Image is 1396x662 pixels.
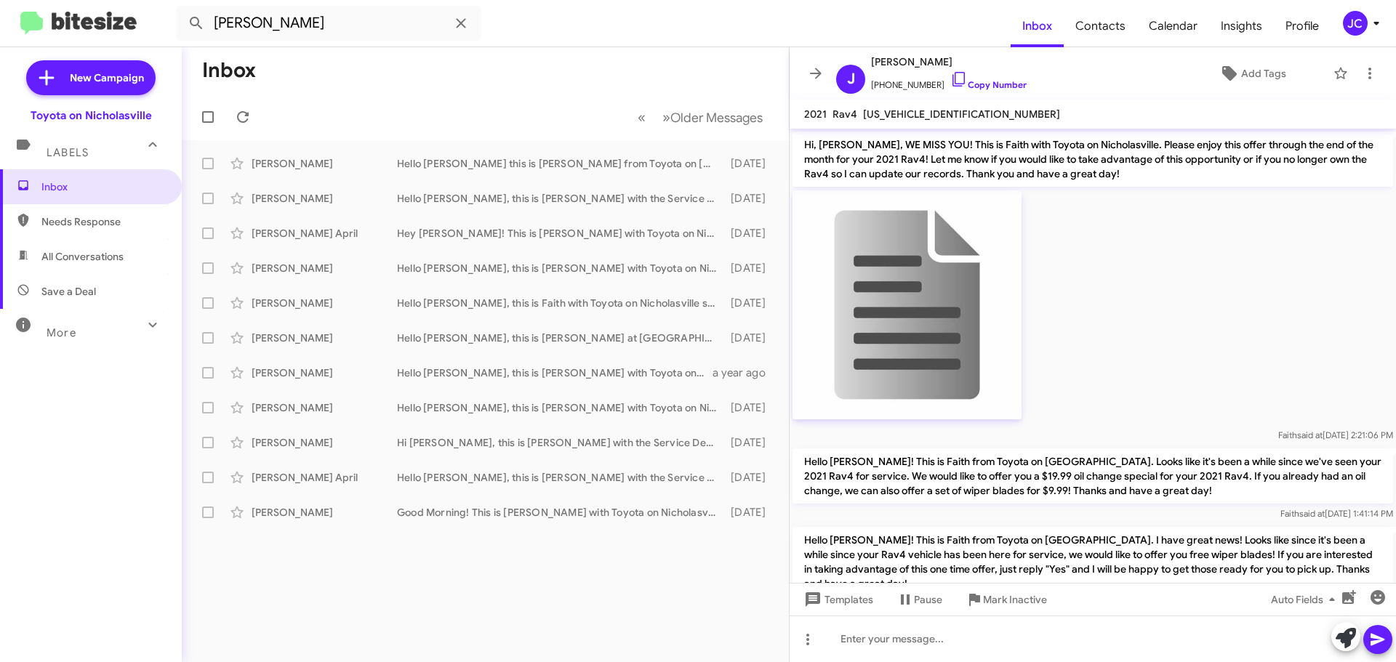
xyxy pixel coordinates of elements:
p: Hi, [PERSON_NAME], WE MISS YOU! This is Faith with Toyota on Nicholasville. Please enjoy this off... [793,132,1393,187]
div: [DATE] [723,435,777,450]
div: Hi [PERSON_NAME], this is [PERSON_NAME] with the Service Department at [GEOGRAPHIC_DATA] on [GEOG... [397,435,723,450]
span: « [638,108,646,126]
div: Hello [PERSON_NAME], this is [PERSON_NAME] with Toyota on Nicholasville. I wanted to let you know... [397,261,723,275]
div: Hello [PERSON_NAME] this is [PERSON_NAME] from Toyota on [GEOGRAPHIC_DATA]. This week only we are... [397,156,723,171]
div: Hey [PERSON_NAME]! This is [PERSON_NAME] with Toyota on Nicholasville Service. Happy Holidays! En... [397,226,723,241]
input: Search [176,6,481,41]
span: Faith [DATE] 1:41:14 PM [1280,508,1393,519]
span: said at [1299,508,1325,519]
a: Calendar [1137,5,1209,47]
button: Next [654,102,771,132]
span: Mark Inactive [983,586,1047,613]
button: Pause [885,586,954,613]
span: All Conversations [41,249,124,264]
div: [DATE] [723,261,777,275]
div: [DATE] [723,191,777,206]
span: Auto Fields [1271,586,1341,613]
div: JC [1343,11,1368,36]
div: Hello [PERSON_NAME], this is [PERSON_NAME] with Toyota on Nicholasville Service Department. Accor... [397,366,713,380]
nav: Page navigation example [630,102,771,132]
div: Hello [PERSON_NAME], this is [PERSON_NAME] with the Service Department at [GEOGRAPHIC_DATA] on [G... [397,191,723,206]
div: [DATE] [723,505,777,520]
div: [PERSON_NAME] [252,505,397,520]
span: Save a Deal [41,284,96,299]
span: [PERSON_NAME] [871,53,1027,70]
span: [PHONE_NUMBER] [871,70,1027,92]
div: [PERSON_NAME] [252,366,397,380]
div: [PERSON_NAME] [252,261,397,275]
a: Insights [1209,5,1274,47]
a: New Campaign [26,60,156,95]
span: Inbox [41,179,165,194]
div: Hello [PERSON_NAME], this is [PERSON_NAME] with Toyota on Nicholasville. We were alerted that you... [397,400,723,415]
div: Hello [PERSON_NAME], this is [PERSON_NAME] at [GEOGRAPHIC_DATA] on [GEOGRAPHIC_DATA]. It's been a... [397,331,723,345]
div: Hello [PERSON_NAME], this is Faith with Toyota on Nicholasville service. Thanks for continuing to... [397,296,723,310]
button: Previous [629,102,654,132]
button: Add Tags [1177,60,1326,86]
span: [US_VEHICLE_IDENTIFICATION_NUMBER] [863,108,1060,121]
span: New Campaign [70,70,144,85]
div: [DATE] [723,331,777,345]
span: Pause [914,586,942,613]
div: [PERSON_NAME] [252,331,397,345]
div: Good Morning! This is [PERSON_NAME] with Toyota on Nicholasville. I'm reaching out to let you kno... [397,505,723,520]
span: Older Messages [670,110,763,126]
div: [PERSON_NAME] April [252,470,397,485]
div: [PERSON_NAME] [252,435,397,450]
p: Hello [PERSON_NAME]! This is Faith from Toyota on [GEOGRAPHIC_DATA]. I have great news! Looks lik... [793,527,1393,597]
span: Needs Response [41,214,165,229]
button: JC [1331,11,1380,36]
div: [DATE] [723,226,777,241]
a: Profile [1274,5,1331,47]
div: Toyota on Nicholasville [31,108,152,123]
img: 9k= [793,190,1022,419]
h1: Inbox [202,59,256,82]
div: [PERSON_NAME] [252,156,397,171]
span: Faith [DATE] 2:21:06 PM [1278,429,1393,440]
span: J [847,68,855,91]
div: Hello [PERSON_NAME], this is [PERSON_NAME] with the Service Department at [GEOGRAPHIC_DATA] on [G... [397,470,723,485]
div: [PERSON_NAME] April [252,226,397,241]
span: said at [1297,429,1323,440]
div: [PERSON_NAME] [252,296,397,310]
a: Copy Number [950,79,1027,90]
div: [PERSON_NAME] [252,191,397,206]
span: 2021 [804,108,827,121]
button: Templates [790,586,885,613]
a: Contacts [1064,5,1137,47]
span: Add Tags [1241,60,1286,86]
div: [PERSON_NAME] [252,400,397,415]
div: [DATE] [723,156,777,171]
div: [DATE] [723,470,777,485]
span: Rav4 [833,108,857,121]
span: Templates [801,586,873,613]
a: Inbox [1011,5,1064,47]
p: Hello [PERSON_NAME]! This is Faith from Toyota on [GEOGRAPHIC_DATA]. Looks like it's been a while... [793,448,1393,504]
div: a year ago [713,366,777,380]
span: More [47,326,76,339]
span: » [662,108,670,126]
span: Labels [47,146,89,159]
div: [DATE] [723,400,777,415]
button: Auto Fields [1259,586,1352,613]
div: [DATE] [723,296,777,310]
button: Mark Inactive [954,586,1059,613]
